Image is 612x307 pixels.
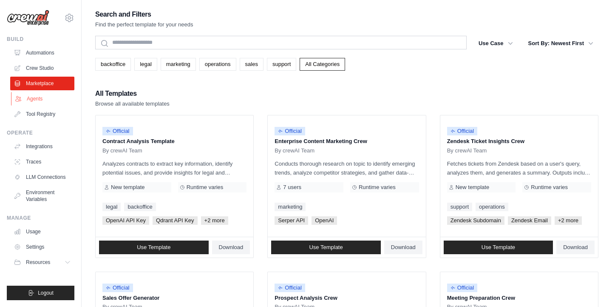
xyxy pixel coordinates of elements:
button: Resources [10,255,74,269]
div: Manage [7,215,74,221]
span: Official [447,284,478,292]
a: marketing [275,203,306,211]
h2: Search and Filters [95,9,193,20]
span: Runtime varies [187,184,224,191]
span: Use Template [309,244,343,251]
span: Runtime varies [359,184,396,191]
button: Sort By: Newest First [523,36,598,51]
p: Sales Offer Generator [102,294,246,302]
span: Download [563,244,588,251]
span: Resources [26,259,50,266]
span: OpenAI API Key [102,216,149,225]
a: Download [556,241,595,254]
span: Download [391,244,416,251]
p: Find the perfect template for your needs [95,20,193,29]
button: Use Case [473,36,518,51]
a: Traces [10,155,74,169]
a: Environment Variables [10,186,74,206]
a: Agents [11,92,75,106]
a: operations [476,203,508,211]
span: Official [447,127,478,135]
span: +2 more [201,216,228,225]
a: support [447,203,472,211]
span: Official [275,127,305,135]
a: support [267,58,296,71]
a: sales [240,58,263,71]
span: New template [456,184,489,191]
a: Marketplace [10,77,74,90]
a: backoffice [95,58,131,71]
span: 7 users [283,184,301,191]
h2: All Templates [95,88,170,100]
img: Logo [7,10,49,26]
p: Conducts thorough research on topic to identify emerging trends, analyze competitor strategies, a... [275,159,419,177]
a: legal [134,58,157,71]
span: +2 more [555,216,582,225]
a: Download [212,241,250,254]
a: All Categories [300,58,345,71]
a: Settings [10,240,74,254]
div: Operate [7,129,74,136]
span: OpenAI [312,216,337,225]
div: Build [7,36,74,43]
span: Serper API [275,216,308,225]
button: Logout [7,286,74,300]
p: Meeting Preparation Crew [447,294,591,302]
a: Use Template [271,241,381,254]
span: Official [275,284,305,292]
span: By crewAI Team [102,147,142,154]
p: Contract Analysis Template [102,137,246,146]
p: Prospect Analysis Crew [275,294,419,302]
a: Use Template [99,241,209,254]
a: Integrations [10,140,74,153]
p: Browse all available templates [95,100,170,108]
a: legal [102,203,121,211]
span: Zendesk Subdomain [447,216,504,225]
span: Use Template [137,244,170,251]
span: Zendesk Email [508,216,551,225]
a: marketing [161,58,196,71]
a: Use Template [444,241,553,254]
p: Fetches tickets from Zendesk based on a user's query, analyzes them, and generates a summary. Out... [447,159,591,177]
span: Runtime varies [531,184,568,191]
a: operations [199,58,236,71]
span: Qdrant API Key [153,216,198,225]
a: backoffice [124,203,156,211]
a: Usage [10,225,74,238]
p: Enterprise Content Marketing Crew [275,137,419,146]
span: New template [111,184,144,191]
span: Use Template [482,244,515,251]
span: Official [102,284,133,292]
p: Analyzes contracts to extract key information, identify potential issues, and provide insights fo... [102,159,246,177]
span: By crewAI Team [275,147,314,154]
p: Zendesk Ticket Insights Crew [447,137,591,146]
span: Download [219,244,244,251]
a: Download [384,241,422,254]
a: Automations [10,46,74,60]
a: LLM Connections [10,170,74,184]
span: Logout [38,290,54,296]
span: Official [102,127,133,135]
a: Tool Registry [10,107,74,121]
a: Crew Studio [10,61,74,75]
span: By crewAI Team [447,147,487,154]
